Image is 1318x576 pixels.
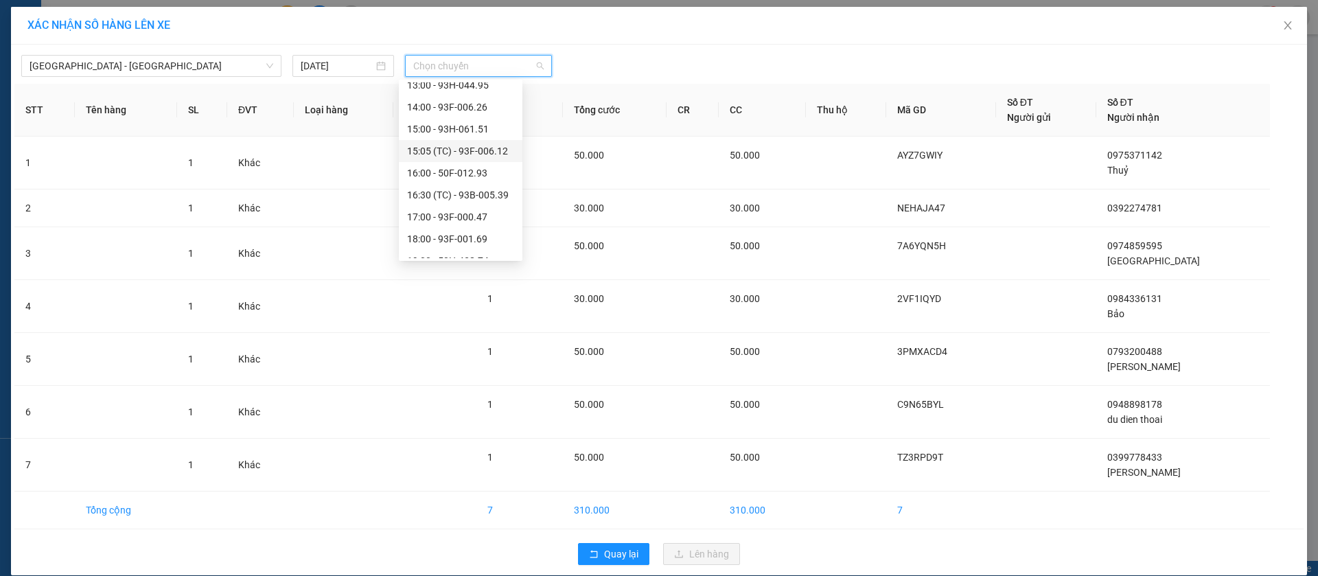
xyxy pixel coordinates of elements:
[188,301,194,312] span: 1
[574,240,604,251] span: 50.000
[227,137,294,189] td: Khác
[407,143,514,159] div: 15:05 (TC) - 93F-006.12
[578,543,649,565] button: rollbackQuay lại
[574,150,604,161] span: 50.000
[1282,20,1293,31] span: close
[719,84,807,137] th: CC
[574,293,604,304] span: 30.000
[1007,97,1033,108] span: Số ĐT
[563,84,666,137] th: Tổng cước
[177,84,227,137] th: SL
[719,492,807,529] td: 310.000
[1107,150,1162,161] span: 0975371142
[407,253,514,268] div: 19:00 - 50H-438.74
[413,56,544,76] span: Chọn chuyến
[1107,165,1129,176] span: Thuỷ
[14,439,75,492] td: 7
[563,492,666,529] td: 310.000
[1107,203,1162,214] span: 0392274781
[227,386,294,439] td: Khác
[574,346,604,357] span: 50.000
[730,240,760,251] span: 50.000
[188,459,194,470] span: 1
[589,549,599,560] span: rollback
[75,492,177,529] td: Tổng cộng
[1007,112,1051,123] span: Người gửi
[407,100,514,115] div: 14:00 - 93F-006.26
[407,165,514,181] div: 16:00 - 50F-012.93
[1107,361,1181,372] span: [PERSON_NAME]
[476,492,563,529] td: 7
[1107,467,1181,478] span: [PERSON_NAME]
[897,293,941,304] span: 2VF1IQYD
[574,203,604,214] span: 30.000
[897,346,947,357] span: 3PMXACD4
[14,280,75,333] td: 4
[188,406,194,417] span: 1
[604,546,638,562] span: Quay lại
[730,452,760,463] span: 50.000
[75,84,177,137] th: Tên hàng
[188,248,194,259] span: 1
[14,386,75,439] td: 6
[407,78,514,93] div: 13:00 - 93H-044.95
[407,122,514,137] div: 15:00 - 93H-061.51
[14,84,75,137] th: STT
[188,354,194,365] span: 1
[1107,255,1200,266] span: [GEOGRAPHIC_DATA]
[1107,414,1162,425] span: du dien thoai
[1107,97,1133,108] span: Số ĐT
[897,203,945,214] span: NEHAJA47
[1107,112,1159,123] span: Người nhận
[1269,7,1307,45] button: Close
[227,227,294,280] td: Khác
[14,333,75,386] td: 5
[574,452,604,463] span: 50.000
[227,333,294,386] td: Khác
[886,492,996,529] td: 7
[667,84,719,137] th: CR
[897,399,944,410] span: C9N65BYL
[1107,293,1162,304] span: 0984336131
[730,293,760,304] span: 30.000
[188,157,194,168] span: 1
[487,293,493,304] span: 1
[886,84,996,137] th: Mã GD
[30,56,273,76] span: Sài Gòn - Lộc Ninh
[897,452,943,463] span: TZ3RPD9T
[1107,240,1162,251] span: 0974859595
[407,209,514,224] div: 17:00 - 93F-000.47
[730,150,760,161] span: 50.000
[14,137,75,189] td: 1
[663,543,740,565] button: uploadLên hàng
[730,346,760,357] span: 50.000
[1107,308,1124,319] span: Bảo
[294,84,393,137] th: Loại hàng
[188,203,194,214] span: 1
[301,58,373,73] input: 14/08/2025
[806,84,886,137] th: Thu hộ
[487,399,493,410] span: 1
[14,227,75,280] td: 3
[730,399,760,410] span: 50.000
[1107,399,1162,410] span: 0948898178
[1107,346,1162,357] span: 0793200488
[487,346,493,357] span: 1
[227,189,294,227] td: Khác
[897,150,943,161] span: AYZ7GWIY
[407,231,514,246] div: 18:00 - 93F-001.69
[227,84,294,137] th: ĐVT
[574,399,604,410] span: 50.000
[730,203,760,214] span: 30.000
[1107,452,1162,463] span: 0399778433
[407,187,514,203] div: 16:30 (TC) - 93B-005.39
[14,189,75,227] td: 2
[227,280,294,333] td: Khác
[393,84,477,137] th: Ghi chú
[897,240,946,251] span: 7A6YQN5H
[27,19,170,32] span: XÁC NHẬN SỐ HÀNG LÊN XE
[487,452,493,463] span: 1
[227,439,294,492] td: Khác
